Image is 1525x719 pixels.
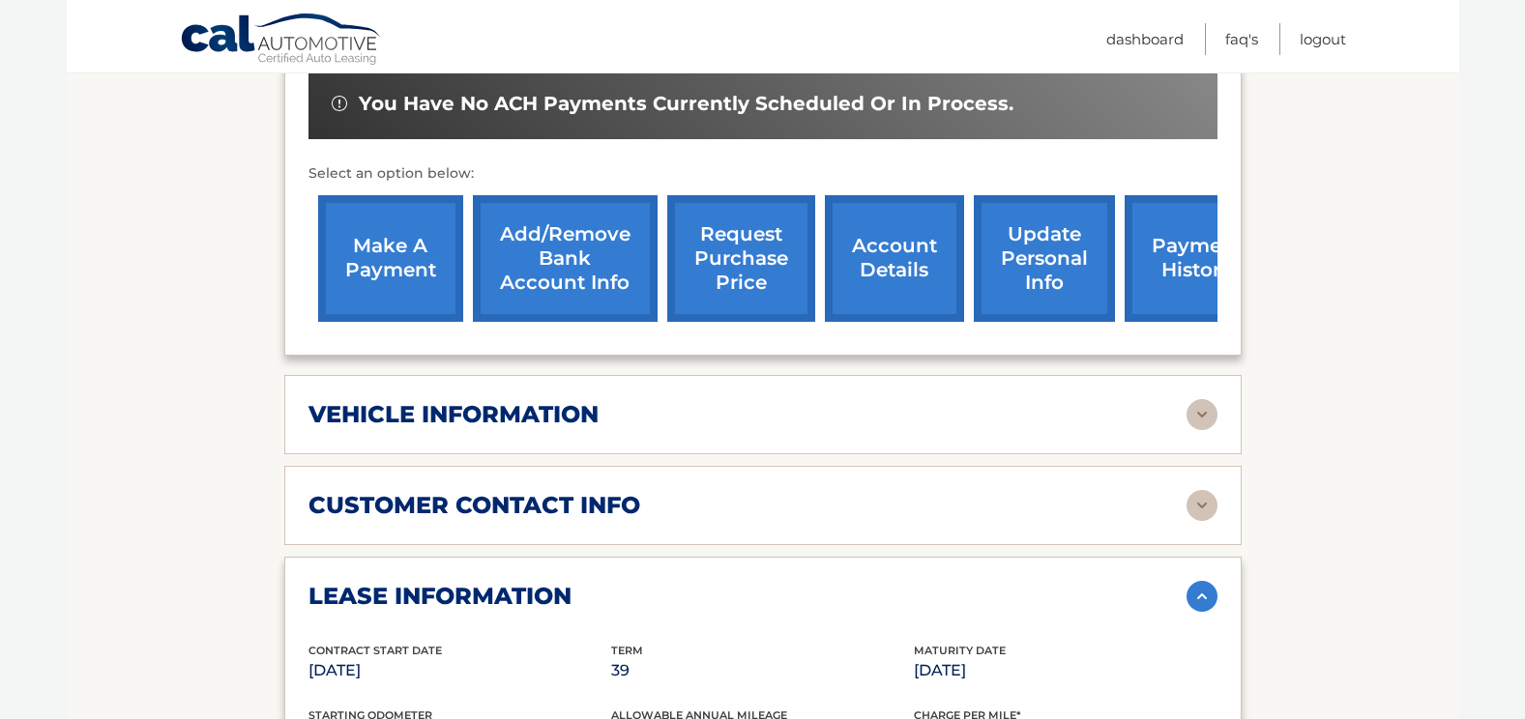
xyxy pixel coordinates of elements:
[180,13,383,69] a: Cal Automotive
[1125,195,1270,322] a: payment history
[914,657,1217,684] p: [DATE]
[611,644,643,657] span: Term
[308,491,640,520] h2: customer contact info
[1300,23,1346,55] a: Logout
[473,195,658,322] a: Add/Remove bank account info
[1106,23,1184,55] a: Dashboard
[308,582,572,611] h2: lease information
[1187,581,1217,612] img: accordion-active.svg
[308,644,442,657] span: Contract Start Date
[359,92,1013,116] span: You have no ACH payments currently scheduled or in process.
[332,96,347,111] img: alert-white.svg
[1187,490,1217,521] img: accordion-rest.svg
[974,195,1115,322] a: update personal info
[667,195,815,322] a: request purchase price
[1187,399,1217,430] img: accordion-rest.svg
[308,400,599,429] h2: vehicle information
[825,195,964,322] a: account details
[914,644,1006,657] span: Maturity Date
[611,657,914,684] p: 39
[1225,23,1258,55] a: FAQ's
[308,162,1217,186] p: Select an option below:
[318,195,463,322] a: make a payment
[308,657,611,684] p: [DATE]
